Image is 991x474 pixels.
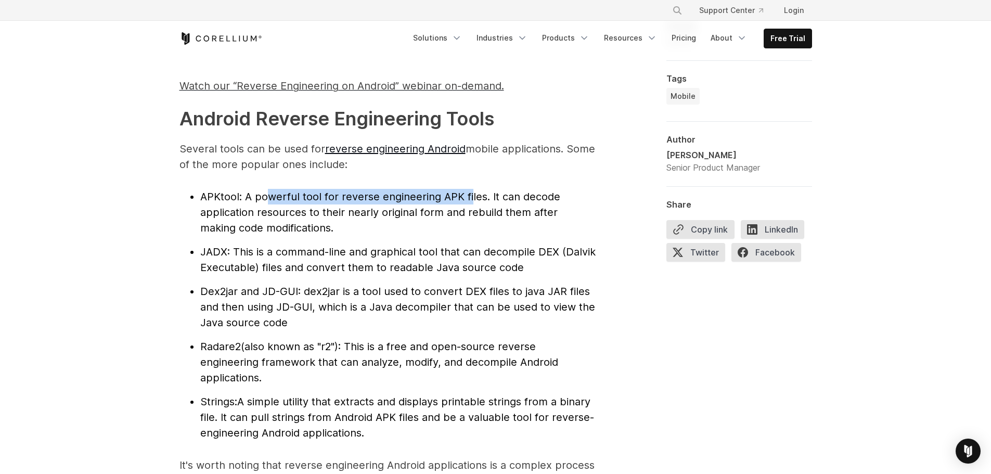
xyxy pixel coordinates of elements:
span: Watch our “Reverse Engineering on Android” webinar on-demand. [179,80,504,92]
a: Free Trial [764,29,812,48]
a: Resources [598,29,663,47]
div: Open Intercom Messenger [956,439,981,464]
a: Products [536,29,596,47]
div: Author [666,134,812,145]
div: Tags [666,73,812,84]
a: Login [776,1,812,20]
div: Senior Product Manager [666,161,760,174]
div: [PERSON_NAME] [666,149,760,161]
span: : dex2jar is a tool used to convert DEX files to java JAR files and then using JD-GUI, which is a... [200,285,595,329]
span: Radare2 [200,340,241,353]
span: (also known as "r2"): This is a free and open-source reverse engineering framework that can analy... [200,340,558,384]
span: : This is a command-line and graphical tool that can decompile DEX (Dalvik Executable) files and ... [200,246,596,274]
span: LinkedIn [741,220,804,239]
a: Facebook [731,243,807,266]
a: Corellium Home [179,32,262,45]
span: Mobile [671,91,696,101]
span: A simple utility that extracts and displays printable strings from a binary file. It can pull str... [200,395,594,439]
span: Strings: [200,395,237,408]
div: Navigation Menu [407,29,812,48]
span: Dex2jar and JD-GUI [200,285,298,298]
a: Watch our “Reverse Engineering on Android” webinar on-demand. [179,84,504,91]
button: Search [668,1,687,20]
p: Several tools can be used for mobile applications. Some of the more popular ones include: [179,141,596,172]
span: Twitter [666,243,725,262]
a: Mobile [666,88,700,105]
span: APKtool [200,190,239,203]
a: Twitter [666,243,731,266]
span: Facebook [731,243,801,262]
a: Support Center [691,1,771,20]
div: Navigation Menu [660,1,812,20]
a: Industries [470,29,534,47]
a: Pricing [665,29,702,47]
div: Share [666,199,812,210]
a: About [704,29,753,47]
a: Solutions [407,29,468,47]
span: : A powerful tool for reverse engineering APK files. It can decode application resources to their... [200,190,560,234]
button: Copy link [666,220,735,239]
a: reverse engineering Android [325,143,466,155]
a: LinkedIn [741,220,810,243]
strong: Android Reverse Engineering Tools [179,107,494,130]
span: JADX [200,246,227,258]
